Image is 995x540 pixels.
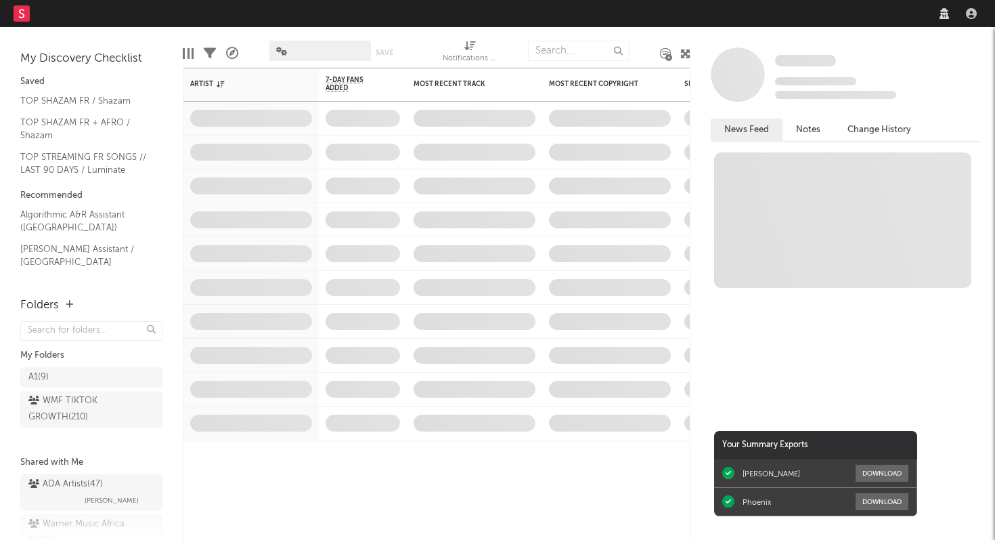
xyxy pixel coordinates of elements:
[226,34,238,73] div: A&R Pipeline
[782,119,834,141] button: Notes
[20,94,149,108] a: TOP SHAZAM FR / Shazam
[443,34,497,73] div: Notifications (Artist)
[28,476,103,493] div: ADA Artists ( 47 )
[20,115,149,143] a: TOP SHAZAM FR + AFRO / Shazam
[528,41,629,61] input: Search...
[20,188,162,204] div: Recommended
[20,242,149,270] a: [PERSON_NAME] Assistant / [GEOGRAPHIC_DATA]
[20,297,59,314] div: Folders
[190,80,292,88] div: Artist
[20,150,149,178] a: TOP STREAMING FR SONGS // LAST 90 DAYS / Luminate
[28,393,124,425] div: WMF TIKTOK GROWTH ( 210 )
[743,497,771,507] div: Phoenix
[20,321,162,341] input: Search for folders...
[775,77,856,85] span: Tracking Since: [DATE]
[684,80,786,88] div: Spotify Monthly Listeners
[376,49,393,56] button: Save
[856,465,908,482] button: Download
[20,391,162,428] a: WMF TIKTOK GROWTH(210)
[414,80,515,88] div: Most Recent Track
[183,34,194,73] div: Edit Columns
[20,51,162,67] div: My Discovery Checklist
[775,54,836,68] a: Some Artist
[20,367,162,388] a: A1(9)
[20,474,162,511] a: ADA Artists(47)[PERSON_NAME]
[714,431,917,459] div: Your Summary Exports
[20,74,162,90] div: Saved
[743,469,800,478] div: [PERSON_NAME]
[28,369,49,386] div: A1 ( 9 )
[20,207,149,235] a: Algorithmic A&R Assistant ([GEOGRAPHIC_DATA])
[856,493,908,510] button: Download
[85,493,139,509] span: [PERSON_NAME]
[20,348,162,364] div: My Folders
[834,119,925,141] button: Change History
[549,80,650,88] div: Most Recent Copyright
[711,119,782,141] button: News Feed
[20,455,162,471] div: Shared with Me
[443,51,497,67] div: Notifications (Artist)
[204,34,216,73] div: Filters
[775,91,896,99] span: 0 fans last week
[326,76,380,92] span: 7-Day Fans Added
[775,55,836,66] span: Some Artist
